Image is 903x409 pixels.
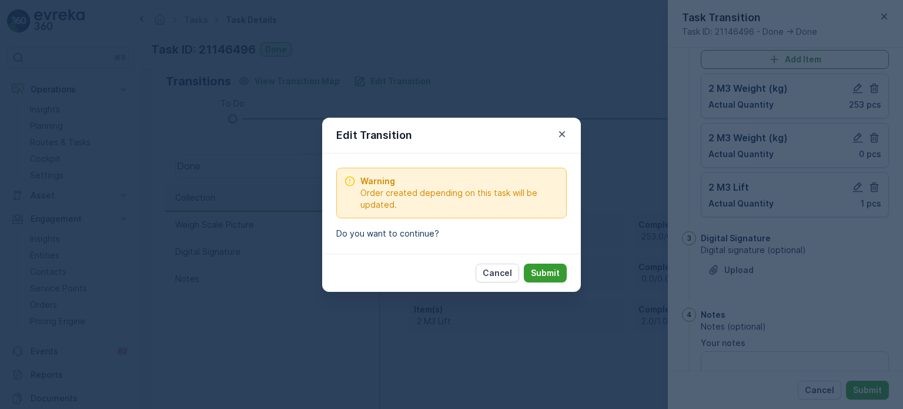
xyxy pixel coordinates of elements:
button: Cancel [476,264,519,282]
p: Edit Transition [336,127,412,144]
p: Cancel [483,267,512,279]
span: Order created depending on this task will be updated. [360,187,559,211]
p: Submit [531,267,560,279]
span: Warning [360,175,559,187]
button: Submit [524,264,567,282]
p: Do you want to continue? [336,228,567,240]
